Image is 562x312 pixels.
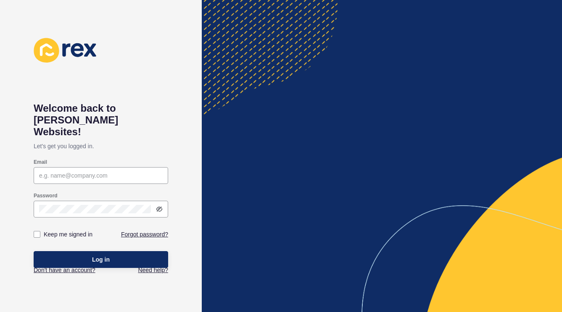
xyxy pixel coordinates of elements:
[39,171,163,180] input: e.g. name@company.com
[34,251,168,268] button: Log in
[121,230,168,239] a: Forgot password?
[92,255,110,264] span: Log in
[34,192,58,199] label: Password
[138,266,168,274] a: Need help?
[34,102,168,138] h1: Welcome back to [PERSON_NAME] Websites!
[34,159,47,165] label: Email
[34,266,95,274] a: Don't have an account?
[44,230,92,239] label: Keep me signed in
[34,138,168,155] p: Let's get you logged in.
